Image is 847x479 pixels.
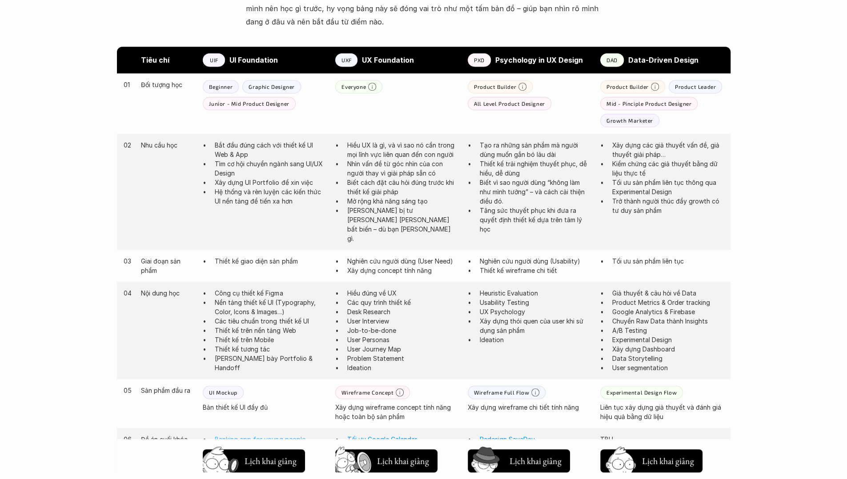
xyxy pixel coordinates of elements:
[347,354,459,363] p: Problem Statement
[209,389,237,395] p: UI Mockup
[612,307,724,316] p: Google Analytics & Firebase
[612,298,724,307] p: Product Metrics & Order tracking
[249,84,295,90] p: Graphic Designer
[606,84,649,90] p: Product Builder
[612,159,724,178] p: Kiểm chứng các giả thuyết bằng dữ liệu thực tế
[124,386,132,395] p: 05
[377,455,429,467] h5: Lịch khai giảng
[480,266,591,275] p: Thiết kế wireframe chi tiết
[124,435,132,444] p: 06
[347,140,459,159] p: Hiểu UX là gì, và vì sao nó cần trong mọi lĩnh vực liên quan đến con người
[124,288,132,298] p: 04
[600,449,702,472] button: Lịch khai giảng
[612,363,724,372] p: User segmentation
[245,455,297,467] h5: Lịch khai giảng
[347,316,459,326] p: User Interview
[335,446,438,472] a: Lịch khai giảng
[480,298,591,307] p: Usability Testing
[215,335,326,344] p: Thiết kế trên Mobile
[675,84,716,90] p: Product Leader
[606,117,653,124] p: Growth Marketer
[347,326,459,335] p: Job-to-be-done
[347,256,459,266] p: Nghiên cứu người dùng (User Need)
[480,159,591,178] p: Thiết kế trải nghiệm thuyết phục, dễ hiểu, dễ dùng
[209,100,289,107] p: Junior - Mid Product Designer
[606,100,692,107] p: Mid - Pinciple Product Designer
[480,307,591,316] p: UX Psychology
[341,84,366,90] p: Everyone
[215,326,326,335] p: Thiết kế trên nền tảng Web
[628,56,698,64] strong: Data-Driven Design
[347,266,459,275] p: Xây dựng concept tính năng
[341,389,393,395] p: Wireframe Concept
[141,386,194,395] p: Sản phẩm đầu ra
[480,335,591,344] p: Ideation
[606,389,677,395] p: Experimental Design Flow
[141,435,194,444] p: Đồ án cuối khóa
[474,100,545,107] p: All Level Product Designer
[124,256,132,266] p: 03
[474,84,516,90] p: Product Builder
[215,298,326,316] p: Nền tảng thiết kế UI (Typography, Color, Icons & Images...)
[141,140,194,150] p: Nhu cầu học
[510,455,562,467] h5: Lịch khai giảng
[362,56,414,64] strong: UX Foundation
[480,316,591,335] p: Xây dựng thói quen của user khi sử dụng sản phẩm
[229,56,278,64] strong: UI Foundation
[347,307,459,316] p: Desk Research
[347,298,459,307] p: Các quy trình thiết kế
[495,56,583,64] strong: Psychology in UX Design
[347,206,459,243] p: [PERSON_NAME] bị tư [PERSON_NAME] [PERSON_NAME] bất biến – dù bạn [PERSON_NAME] gì.
[347,435,417,443] a: Tối ưu Google Calendar
[642,455,694,467] h5: Lịch khai giảng
[606,57,618,63] p: DAD
[600,446,702,472] a: Lịch khai giảng
[347,159,459,178] p: Nhìn vấn đề từ góc nhìn của con người thay vì giải pháp sẵn có
[600,403,724,421] p: Liên tục xây dựng giả thuyết và đánh giá hiệu quả bằng dữ liệu
[209,84,233,90] p: Beginner
[124,140,132,150] p: 02
[335,403,459,421] p: Xây dựng wireframe concept tính năng hoặc toàn bộ sản phẩm
[215,256,326,266] p: Thiết kế giao diện sản phẩm
[141,80,194,89] p: Đối tượng học
[215,354,326,372] p: [PERSON_NAME] bày Portfolio & Handoff
[215,435,305,443] a: Banking app for young people
[612,316,724,326] p: Chuyển Raw Data thành Insights
[124,80,132,89] p: 01
[480,140,591,159] p: Tạo ra những sản phẩm mà người dùng muốn gắn bó lâu dài
[612,140,724,159] p: Xây dựng các giả thuyết vấn đề, giả thuyết giải pháp…
[480,178,591,206] p: Biết vì sao người dùng “không làm như mình tưởng” – và cách cải thiện điều đó.
[468,446,570,472] a: Lịch khai giảng
[347,196,459,206] p: Mở rộng khả năng sáng tạo
[215,178,326,187] p: Xây dựng UI Portfolio để xin việc
[612,288,724,298] p: Giả thuyết & câu hỏi về Data
[347,335,459,344] p: User Personas
[600,435,724,444] p: TBU
[612,326,724,335] p: A/B Testing
[468,403,591,412] p: Xây dựng wireframe chi tiết tính năng
[215,344,326,354] p: Thiết kế tương tác
[347,344,459,354] p: User Journey Map
[215,187,326,206] p: Hệ thống và rèn luyện các kiến thức UI nền tảng để tiến xa hơn
[612,344,724,354] p: Xây dựng Dashboard
[341,57,352,63] p: UXF
[612,335,724,344] p: Experimental Design
[480,206,591,234] p: Tăng sức thuyết phục khi đưa ra quyết định thiết kế dựa trên tâm lý học
[468,449,570,472] button: Lịch khai giảng
[474,57,485,63] p: PXD
[215,288,326,298] p: Công cụ thiết kế Figma
[612,196,724,215] p: Trở thành người thúc đẩy growth có tư duy sản phẩm
[335,449,438,472] button: Lịch khai giảng
[215,316,326,326] p: Các tiêu chuẩn trong thiết kế UI
[141,256,194,275] p: Giai đoạn sản phẩm
[474,389,529,395] p: Wireframe Full Flow
[612,256,724,266] p: Tối ưu sản phẩm liên tục
[215,159,326,178] p: Tìm cơ hội chuyển ngành sang UI/UX Design
[612,178,724,196] p: Tối ưu sản phẩm liên tục thông qua Experimental Design
[347,363,459,372] p: Ideation
[347,288,459,298] p: Hiểu đúng về UX
[612,354,724,363] p: Data Storytelling
[215,140,326,159] p: Bắt đầu đúng cách với thiết kế UI Web & App
[203,446,305,472] a: Lịch khai giảng
[141,288,194,298] p: Nội dung học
